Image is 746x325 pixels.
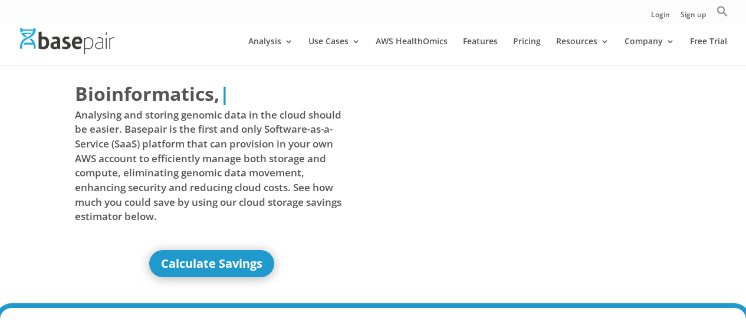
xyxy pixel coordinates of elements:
a: Calculate Savings [149,250,274,277]
a: Analysis [248,37,293,65]
iframe: Basepair - NGS Analysis Simplified [381,80,655,235]
a: Resources [556,37,609,65]
a: Login [651,11,670,24]
a: Company [625,37,675,65]
a: Sign up [681,11,706,24]
a: Search Icon Link [717,5,728,24]
a: Free Trial [690,37,727,65]
span: | [219,81,230,106]
span: Analysing and storing genomic data in the cloud should be easier. Basepair is the first and only ... [75,108,349,224]
img: Basepair [20,28,114,54]
a: Pricing [513,37,541,65]
svg: Search [717,5,728,17]
a: AWS HealthOmics [376,37,448,65]
a: Features [463,37,498,65]
a: Use Cases [308,37,360,65]
span: Bioinformatics, [75,80,219,107]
